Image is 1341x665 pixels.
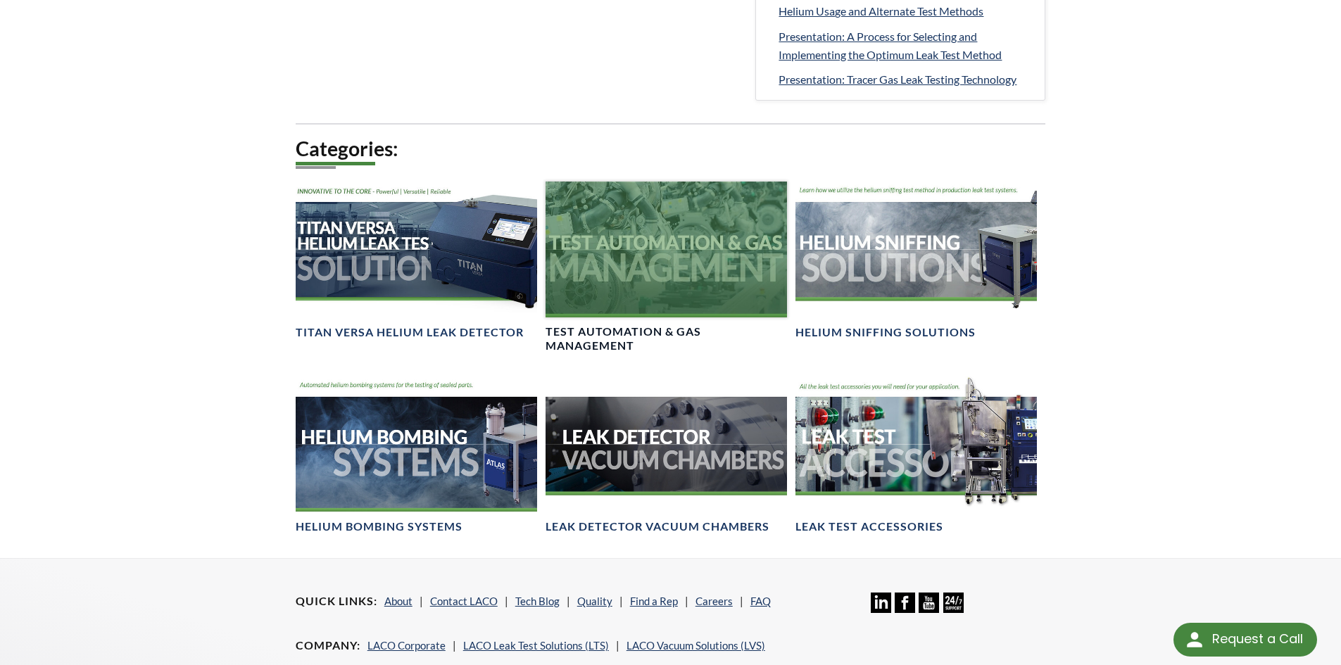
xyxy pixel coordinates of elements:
[546,519,769,534] h4: Leak Detector Vacuum Chambers
[750,595,771,607] a: FAQ
[779,30,1002,61] span: Presentation: A Process for Selecting and Implementing the Optimum Leak Test Method
[1173,623,1317,657] div: Request a Call
[795,325,976,340] h4: Helium Sniffing Solutions
[463,639,609,652] a: LACO Leak Test Solutions (LTS)
[695,595,733,607] a: Careers
[795,182,1037,340] a: Helium Sniffing Solutions headerHelium Sniffing Solutions
[1183,628,1206,651] img: round button
[779,72,1016,86] span: Presentation: Tracer Gas Leak Testing Technology
[384,595,413,607] a: About
[546,324,787,354] h4: Test Automation & Gas Management
[430,595,498,607] a: Contact LACO
[367,639,446,652] a: LACO Corporate
[296,594,377,609] h4: Quick Links
[943,593,964,613] img: 24/7 Support Icon
[546,376,787,535] a: Leak Test Vacuum Chambers headerLeak Detector Vacuum Chambers
[296,519,462,534] h4: Helium Bombing Systems
[943,602,964,615] a: 24/7 Support
[627,639,765,652] a: LACO Vacuum Solutions (LVS)
[296,638,360,653] h4: Company
[630,595,678,607] a: Find a Rep
[779,70,1033,89] a: Presentation: Tracer Gas Leak Testing Technology
[779,27,1033,63] a: Presentation: A Process for Selecting and Implementing the Optimum Leak Test Method
[795,376,1037,535] a: Leak Test Accessories headerLeak Test Accessories
[515,595,560,607] a: Tech Blog
[577,595,612,607] a: Quality
[296,376,537,535] a: Helium Bombing Systems BannerHelium Bombing Systems
[296,136,1046,162] h2: Categories:
[1212,623,1303,655] div: Request a Call
[296,325,524,340] h4: TITAN VERSA Helium Leak Detector
[795,519,943,534] h4: Leak Test Accessories
[546,182,787,354] a: Test Automation & Gas Management headerTest Automation & Gas Management
[296,182,537,340] a: TITAN VERSA Helium Leak Test Solutions headerTITAN VERSA Helium Leak Detector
